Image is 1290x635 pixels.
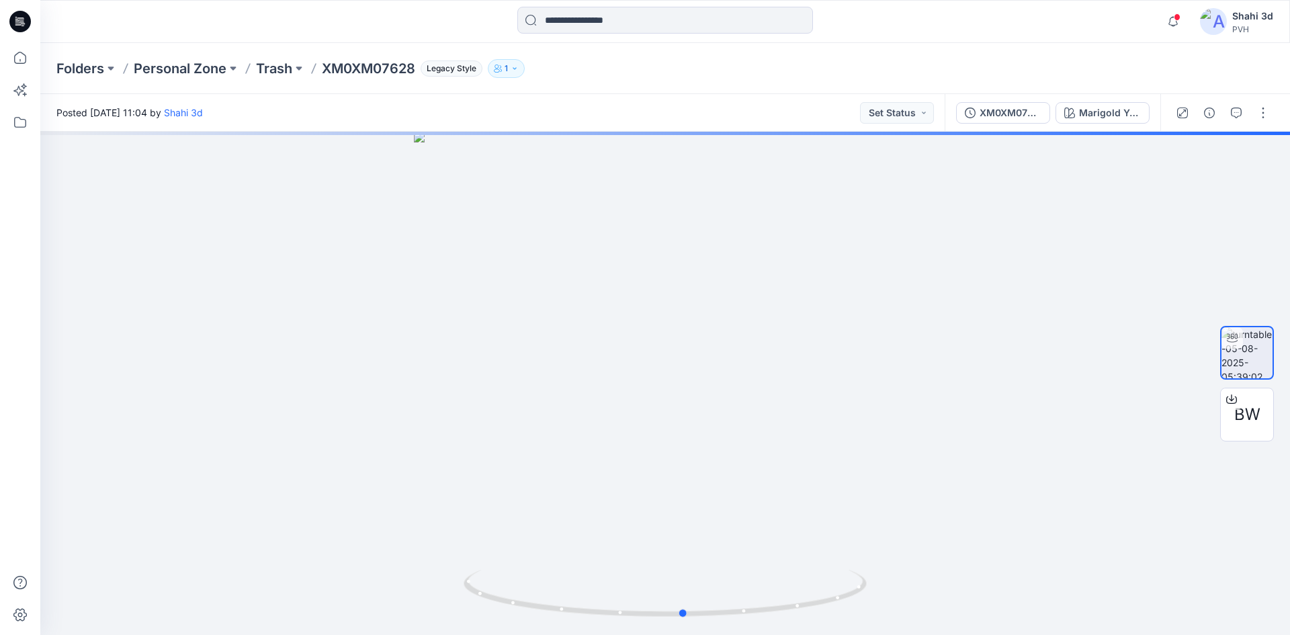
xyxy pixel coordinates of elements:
p: 1 [505,61,508,76]
a: Personal Zone [134,59,226,78]
a: Folders [56,59,104,78]
div: Marigold Yellow - ZGY [1079,105,1141,120]
div: Shahi 3d [1232,8,1273,24]
button: Details [1199,102,1220,124]
span: BW [1234,403,1260,427]
button: XM0XM07628- [PERSON_NAME] STRIPE LS RUGBY POLO [956,102,1050,124]
a: Trash [256,59,292,78]
span: Posted [DATE] 11:04 by [56,105,203,120]
button: Legacy Style [415,59,482,78]
a: Shahi 3d [164,107,203,118]
img: turntable-05-08-2025-05:39:02 [1221,327,1273,378]
button: 1 [488,59,525,78]
span: Legacy Style [421,60,482,77]
button: Marigold Yellow - ZGY [1056,102,1150,124]
img: avatar [1200,8,1227,35]
div: PVH [1232,24,1273,34]
p: XM0XM07628 [322,59,415,78]
div: XM0XM07628- [PERSON_NAME] STRIPE LS RUGBY POLO [980,105,1041,120]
